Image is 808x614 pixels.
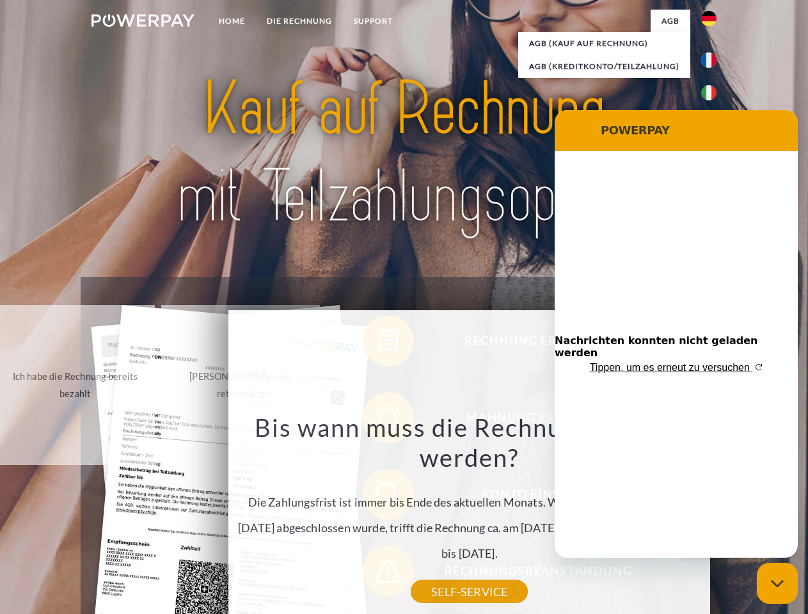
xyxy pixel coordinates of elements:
[701,85,717,100] img: it
[518,55,690,78] a: AGB (Kreditkonto/Teilzahlung)
[343,10,404,33] a: SUPPORT
[701,52,717,68] img: fr
[236,412,703,592] div: Die Zahlungsfrist ist immer bis Ende des aktuellen Monats. Wenn die Bestellung z.B. am [DATE] abg...
[208,10,256,33] a: Home
[3,368,147,402] div: Ich habe die Rechnung bereits bezahlt
[256,10,343,33] a: DIE RECHNUNG
[169,368,313,402] div: [PERSON_NAME] wurde retourniert
[91,14,194,27] img: logo-powerpay-white.svg
[757,563,798,604] iframe: Schaltfläche zum Öffnen des Messaging-Fensters
[411,580,528,603] a: SELF-SERVICE
[555,110,798,558] iframe: Messaging-Fenster
[651,10,690,33] a: agb
[122,61,686,245] img: title-powerpay_de.svg
[701,11,717,26] img: de
[518,32,690,55] a: AGB (Kauf auf Rechnung)
[236,412,703,473] h3: Bis wann muss die Rechnung bezahlt werden?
